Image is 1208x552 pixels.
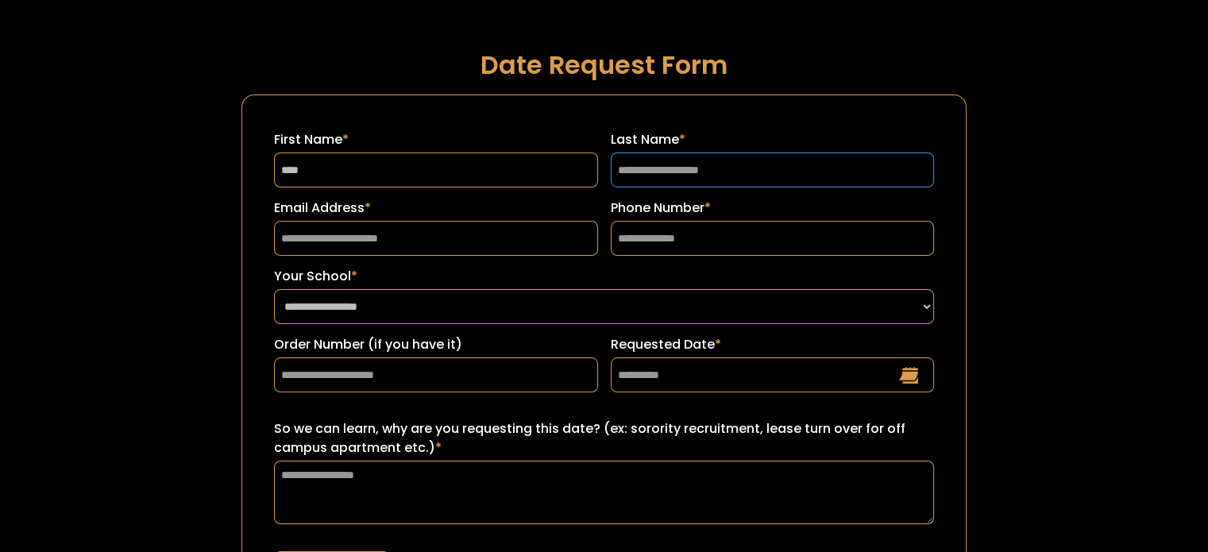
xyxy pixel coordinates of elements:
label: Last Name [611,130,934,149]
label: So we can learn, why are you requesting this date? (ex: sorority recruitment, lease turn over for... [274,419,934,457]
label: Your School [274,267,934,286]
label: Order Number (if you have it) [274,335,597,354]
label: Phone Number [611,199,934,218]
label: First Name [274,130,597,149]
label: Email Address [274,199,597,218]
h1: Date Request Form [241,51,967,79]
label: Requested Date [611,335,934,354]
